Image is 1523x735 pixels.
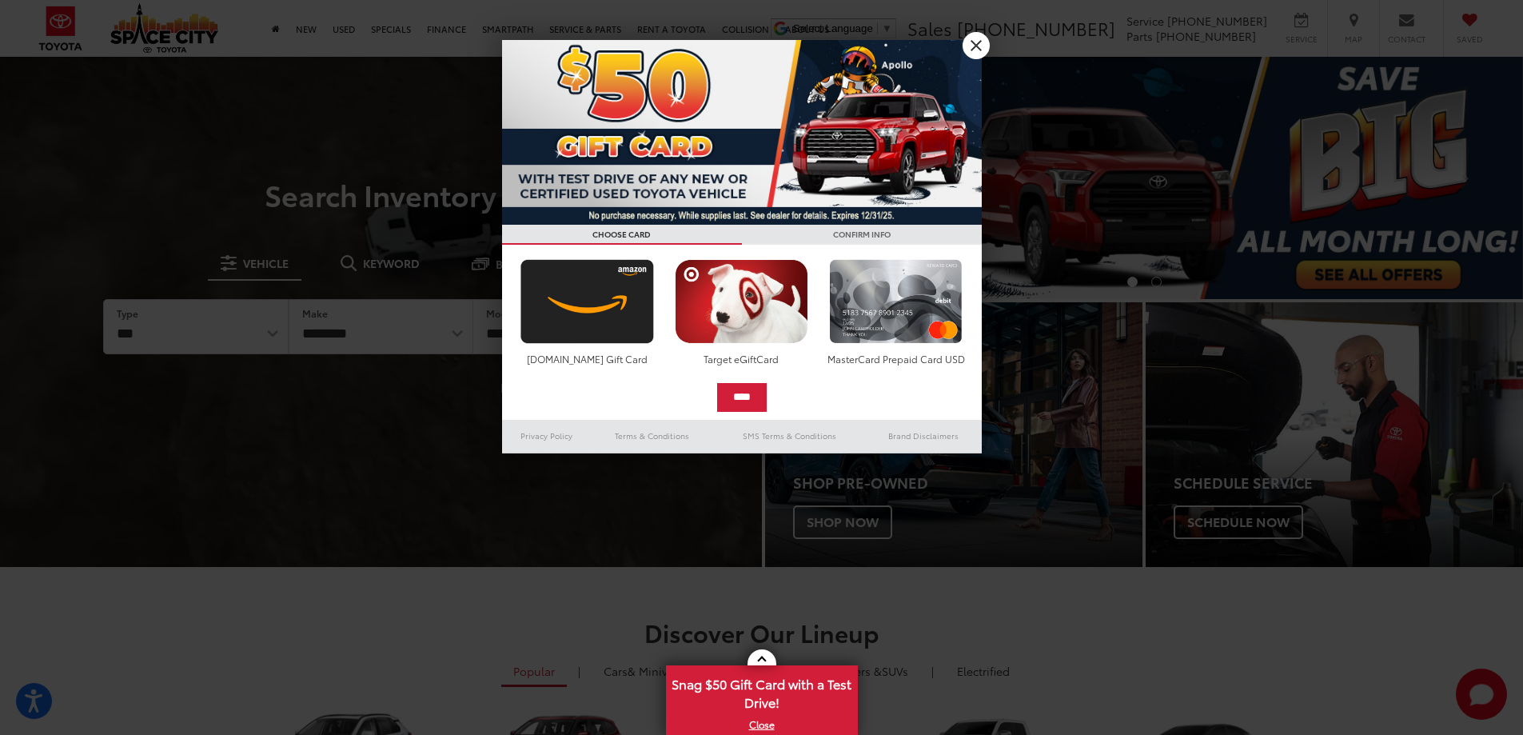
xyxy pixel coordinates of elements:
img: 53411_top_152338.jpg [502,40,982,225]
div: MasterCard Prepaid Card USD [825,352,967,366]
span: Snag $50 Gift Card with a Test Drive! [668,667,856,716]
a: Privacy Policy [502,426,592,445]
a: Brand Disclaimers [865,426,982,445]
img: mastercard.png [825,259,967,344]
a: SMS Terms & Conditions [714,426,865,445]
img: amazoncard.png [516,259,658,344]
a: Terms & Conditions [591,426,713,445]
div: Target eGiftCard [671,352,812,366]
img: targetcard.png [671,259,812,344]
h3: CHOOSE CARD [502,225,742,245]
div: [DOMAIN_NAME] Gift Card [516,352,658,366]
h3: CONFIRM INFO [742,225,982,245]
